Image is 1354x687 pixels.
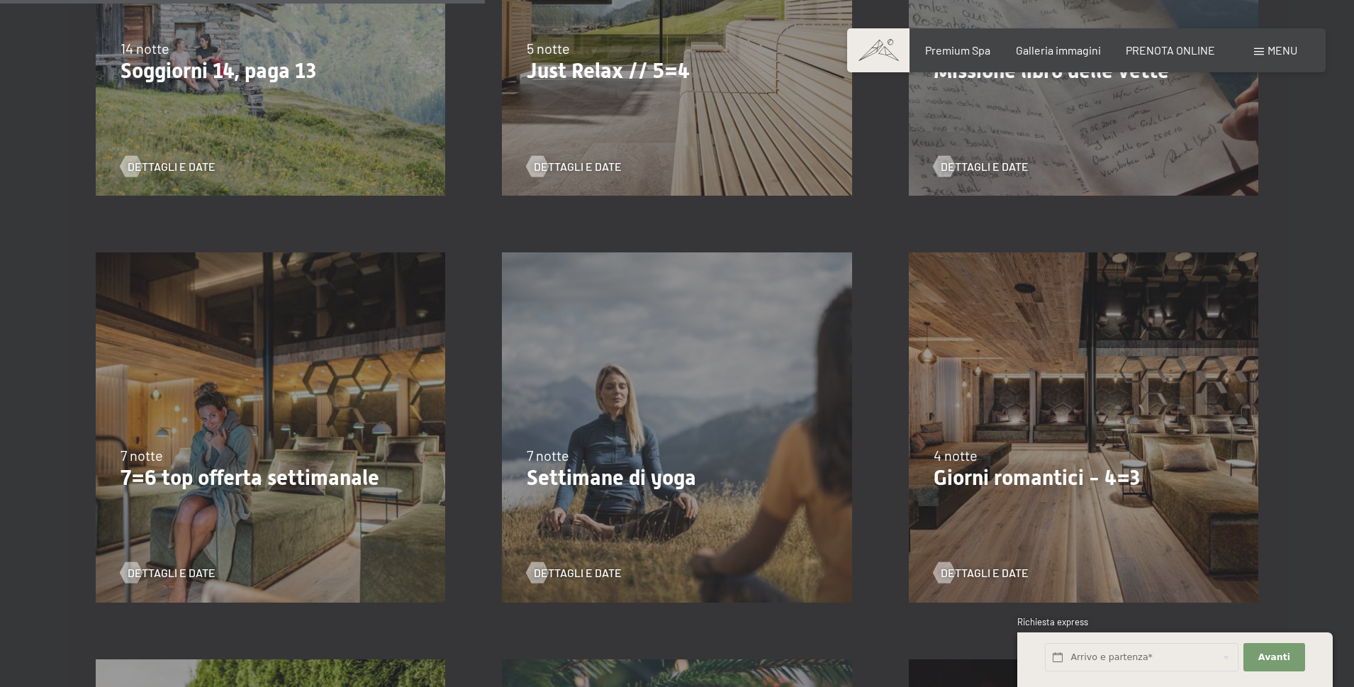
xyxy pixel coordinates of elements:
[527,40,570,57] span: 5 notte
[934,159,1029,174] a: Dettagli e Date
[934,565,1029,581] a: Dettagli e Date
[534,159,622,174] span: Dettagli e Date
[121,159,216,174] a: Dettagli e Date
[121,40,169,57] span: 14 notte
[527,58,827,84] p: Just Relax // 5=4
[527,565,622,581] a: Dettagli e Date
[128,565,216,581] span: Dettagli e Date
[941,159,1029,174] span: Dettagli e Date
[527,159,622,174] a: Dettagli e Date
[934,465,1233,491] p: Giorni romantici - 4=3
[1126,43,1215,57] a: PRENOTA ONLINE
[1016,43,1101,57] a: Galleria immagini
[925,43,990,57] a: Premium Spa
[534,565,622,581] span: Dettagli e Date
[121,565,216,581] a: Dettagli e Date
[1258,651,1290,664] span: Avanti
[121,58,420,84] p: Soggiorni 14, paga 13
[121,465,420,491] p: 7=6 top offerta settimanale
[527,465,827,491] p: Settimane di yoga
[1017,616,1088,627] span: Richiesta express
[527,447,569,464] span: 7 notte
[121,447,163,464] span: 7 notte
[1268,43,1297,57] span: Menu
[128,159,216,174] span: Dettagli e Date
[934,447,978,464] span: 4 notte
[941,565,1029,581] span: Dettagli e Date
[1243,643,1304,672] button: Avanti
